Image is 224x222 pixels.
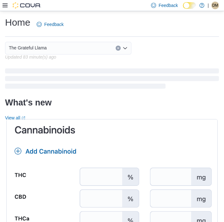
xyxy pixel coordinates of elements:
span: Loading [5,70,219,90]
span: DM [212,2,218,9]
span: Feedback [44,21,64,28]
button: Open list of options [123,46,128,51]
div: Deziray Morales [211,2,219,9]
button: Clear input [116,46,121,51]
svg: External link [21,116,25,120]
input: Dark Mode [183,2,196,9]
img: Cova [13,2,41,9]
h2: What's new [5,98,51,108]
span: The Grateful Llama [9,44,47,52]
a: Feedback [34,18,66,31]
p: Updated 83 minute(s) ago [5,54,56,60]
span: Feedback [159,2,178,9]
h1: Home [5,16,30,29]
a: View allExternal link [5,115,25,120]
p: | [208,2,209,9]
